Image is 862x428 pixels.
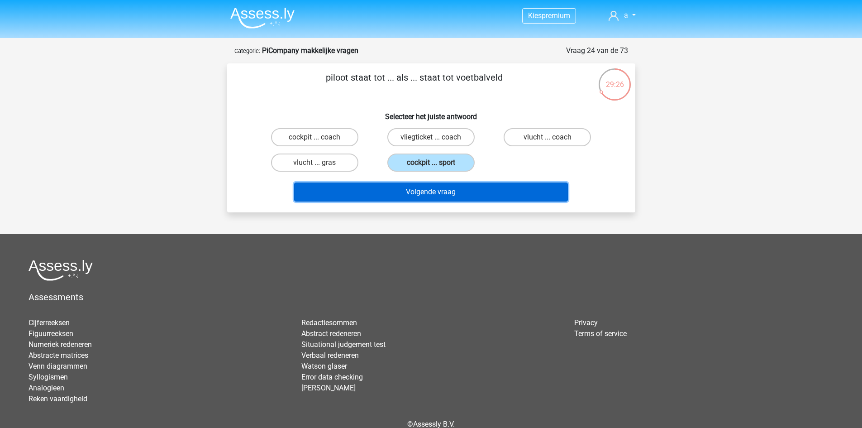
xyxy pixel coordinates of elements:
div: 29:26 [598,67,632,90]
a: Privacy [574,318,598,327]
a: Situational judgement test [301,340,386,349]
div: Vraag 24 van de 73 [566,45,628,56]
p: piloot staat tot ... als ... staat tot voetbalveld [242,71,587,98]
a: Abstracte matrices [29,351,88,360]
label: cockpit ... coach [271,128,358,146]
a: Numeriek redeneren [29,340,92,349]
label: vlucht ... gras [271,154,358,172]
a: Venn diagrammen [29,362,87,370]
a: Terms of service [574,329,627,338]
a: Figuurreeksen [29,329,73,338]
a: Kiespremium [523,10,576,22]
span: premium [542,11,570,20]
a: Error data checking [301,373,363,381]
a: a [605,10,639,21]
a: Reken vaardigheid [29,394,87,403]
img: Assessly [230,7,295,29]
a: Cijferreeksen [29,318,70,327]
h5: Assessments [29,292,833,303]
label: vlucht ... coach [504,128,591,146]
h6: Selecteer het juiste antwoord [242,105,621,121]
a: Verbaal redeneren [301,351,359,360]
button: Volgende vraag [294,183,568,202]
label: vliegticket ... coach [387,128,475,146]
a: Analogieen [29,384,64,392]
span: a [624,11,628,19]
a: Redactiesommen [301,318,357,327]
span: Kies [528,11,542,20]
img: Assessly logo [29,260,93,281]
strong: PiCompany makkelijke vragen [262,46,358,55]
small: Categorie: [234,48,260,54]
a: Syllogismen [29,373,68,381]
a: Watson glaser [301,362,347,370]
a: Abstract redeneren [301,329,361,338]
a: [PERSON_NAME] [301,384,356,392]
label: cockpit ... sport [387,154,475,172]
